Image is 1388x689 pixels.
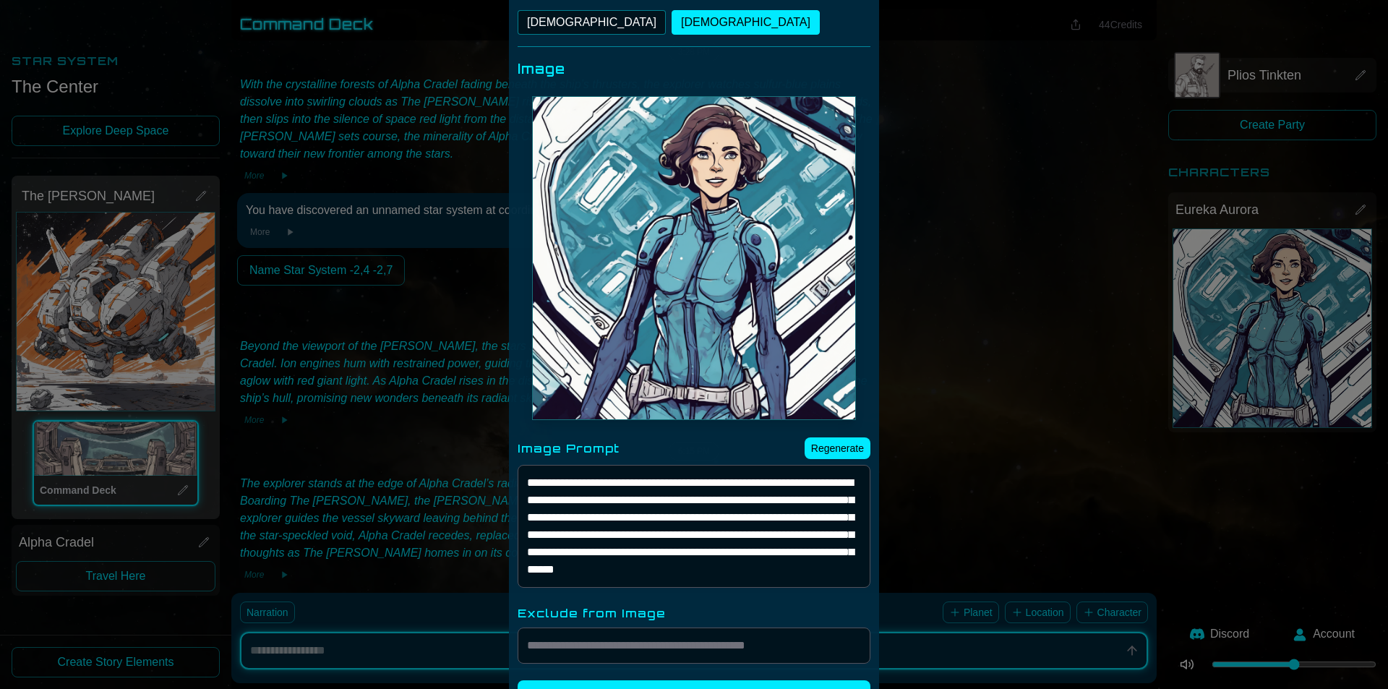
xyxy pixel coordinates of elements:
[518,440,620,457] label: Image Prompt
[518,10,666,35] button: [DEMOGRAPHIC_DATA]
[672,10,820,35] button: [DEMOGRAPHIC_DATA]
[805,437,870,459] button: Regenerate
[518,604,870,622] label: Exclude from Image
[532,96,856,420] div: Eureka Aurora
[533,97,855,419] button: Edit image
[518,59,870,79] div: Image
